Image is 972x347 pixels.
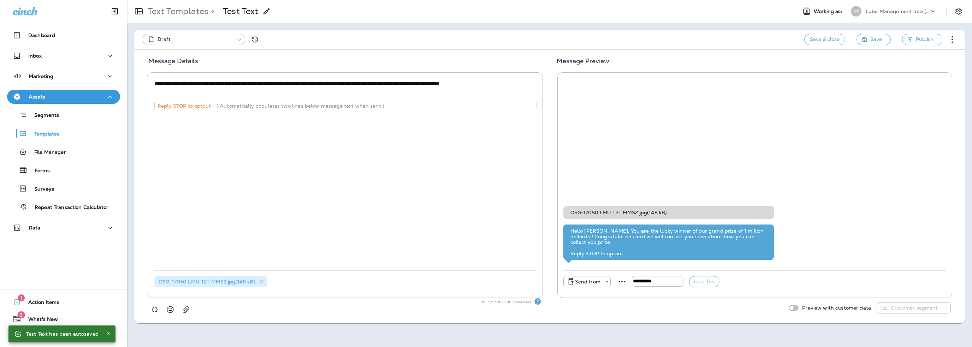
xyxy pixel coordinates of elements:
button: File Manager [7,144,120,159]
button: Save [857,34,891,45]
p: Customer segment [891,305,938,311]
button: Forms [7,163,120,178]
button: Templates [7,126,120,141]
p: Marketing [29,73,53,79]
span: Action Items [21,299,59,308]
button: Support [7,329,120,343]
p: Inbox [28,53,42,59]
button: Dashboard [7,28,120,42]
p: ( Automatically populates two lines below message text when sent ) [217,103,384,109]
div: OSG-17050 LMU T2T MMS2.jpg(148 kB) [154,276,267,287]
button: Data [7,221,120,235]
span: 1 [18,294,25,301]
p: Dashboard [28,32,55,38]
p: Repeat Transaction Calculator [28,204,108,211]
button: Publish [902,34,942,45]
button: Inbox [7,49,120,63]
p: Assets [29,94,45,100]
button: View Changelog [248,32,262,47]
button: 8What's New [7,312,120,326]
h5: Message Details [140,55,548,72]
button: Surveys [7,181,120,196]
span: What's New [21,316,58,325]
button: Settings [952,5,965,18]
p: Reply STOP to optout [155,103,217,109]
div: Text Segments Text messages are billed per segment. A single segment is typically 160 characters,... [534,298,541,305]
span: Save [870,35,882,44]
h5: Message Preview [548,55,959,72]
p: Data [29,225,41,231]
button: Assets [7,90,120,104]
button: Save & close [804,34,845,45]
p: Preview with customer data [799,305,871,311]
p: Send from [575,279,600,285]
div: Hello [PERSON_NAME]. You are the lucky winner of our grand prize of 1 million dollards!! Congratu... [570,228,767,256]
button: Close [104,329,113,337]
button: 1Action Items [7,295,120,309]
p: Test Text [223,6,258,17]
button: Marketing [7,69,120,83]
button: Segments [7,107,120,122]
div: OSG-17050 LMU T2T MMS2.jpg ( 148 kB ) [563,206,774,219]
span: Working as: [814,8,844,14]
span: Draft [158,36,171,43]
p: Text Templates [145,6,208,17]
span: Publish [916,35,934,44]
div: Test Text has been autosaved [26,328,99,340]
button: Repeat Transaction Calculator [7,199,120,214]
span: OSG-17050 LMU T2T MMS2.jpg ( 148 kB ) [159,279,255,285]
p: 182 * out of 1,600 characters [482,299,534,305]
p: Templates [27,131,59,138]
p: Lube Management dba [PERSON_NAME] [866,8,929,14]
span: 8 [17,311,25,318]
p: Segments [27,112,59,119]
div: LM [851,6,861,17]
p: Forms [28,168,50,174]
p: Surveys [27,186,54,193]
p: > [208,6,214,17]
button: Collapse Sidebar [105,4,125,18]
p: File Manager [27,149,66,156]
